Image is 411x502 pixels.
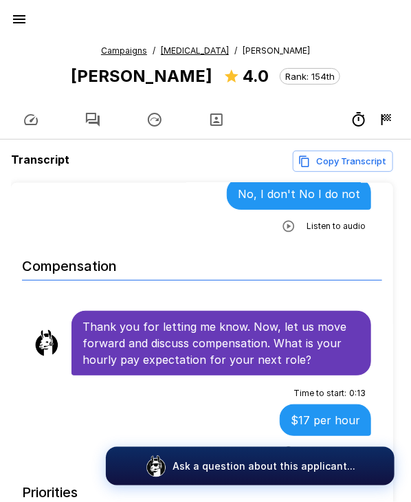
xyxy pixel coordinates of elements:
span: Time to start : [293,386,346,400]
p: Thank you for letting me know. Now, let us move forward and discuss compensation. What is your ho... [82,318,360,368]
p: Ask a question about this applicant... [173,459,355,473]
b: [PERSON_NAME] [71,66,212,86]
span: / [153,44,155,58]
span: [PERSON_NAME] [243,44,310,58]
p: No, I don't No I do not [238,186,360,202]
u: [MEDICAL_DATA] [161,45,229,56]
u: Campaigns [101,45,147,56]
b: Transcript [11,153,69,166]
img: llama_clean.png [33,329,60,357]
button: Copy transcript [293,151,393,172]
img: logo_glasses@2x.png [145,455,167,477]
h6: Compensation [22,244,382,281]
div: 5m 03s [351,111,367,128]
b: 4.0 [243,66,269,86]
span: Rank: 154th [280,71,340,82]
span: Listen to audio [307,446,366,459]
button: Ask a question about this applicant... [106,447,395,485]
span: 0 : 13 [349,386,366,400]
p: $17 per hour [291,412,360,428]
div: 8/24 2:43 PM [378,111,395,128]
span: / [234,44,237,58]
span: Listen to audio [307,219,366,233]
